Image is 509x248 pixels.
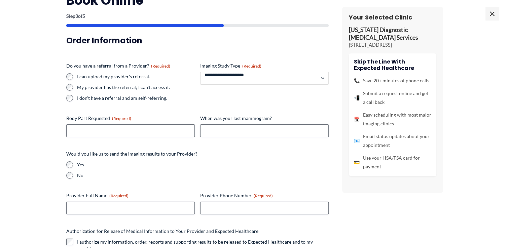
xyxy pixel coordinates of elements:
label: Provider Phone Number [200,192,329,199]
span: 📞 [354,76,360,85]
span: 📅 [354,115,360,124]
li: Email status updates about your appointment [354,132,431,150]
li: Save 20+ minutes of phone calls [354,76,431,85]
span: × [485,7,499,20]
label: No [77,172,329,179]
label: My provider has the referral; I can't access it. [77,84,195,91]
li: Easy scheduling with most major imaging clinics [354,111,431,128]
span: (Required) [242,64,261,69]
label: When was your last mammogram? [200,115,329,122]
label: Yes [77,161,329,168]
span: (Required) [151,64,170,69]
span: (Required) [254,193,273,198]
p: [STREET_ADDRESS] [349,42,436,48]
li: Submit a request online and get a call back [354,89,431,107]
label: Body Part Requested [66,115,195,122]
span: 5 [82,13,85,19]
p: [US_STATE] Diagnostic [MEDICAL_DATA] Services [349,26,436,42]
span: 💳 [354,158,360,167]
span: 3 [75,13,78,19]
label: Provider Full Name [66,192,195,199]
span: (Required) [109,193,129,198]
p: Step of [66,14,329,18]
span: 📧 [354,136,360,145]
label: I don't have a referral and am self-referring. [77,95,195,101]
span: 📲 [354,93,360,102]
legend: Do you have a referral from a Provider? [66,63,170,69]
label: Imaging Study Type [200,63,329,69]
label: I can upload my provider's referral. [77,73,195,80]
legend: Authorization for Release of Medical Information to Your Provider and Expected Healthcare [66,228,258,235]
h3: Order Information [66,35,329,46]
h4: Skip the line with Expected Healthcare [354,58,431,71]
span: (Required) [112,116,131,121]
legend: Would you like us to send the imaging results to your Provider? [66,151,197,157]
li: Use your HSA/FSA card for payment [354,154,431,171]
h3: Your Selected Clinic [349,13,436,21]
